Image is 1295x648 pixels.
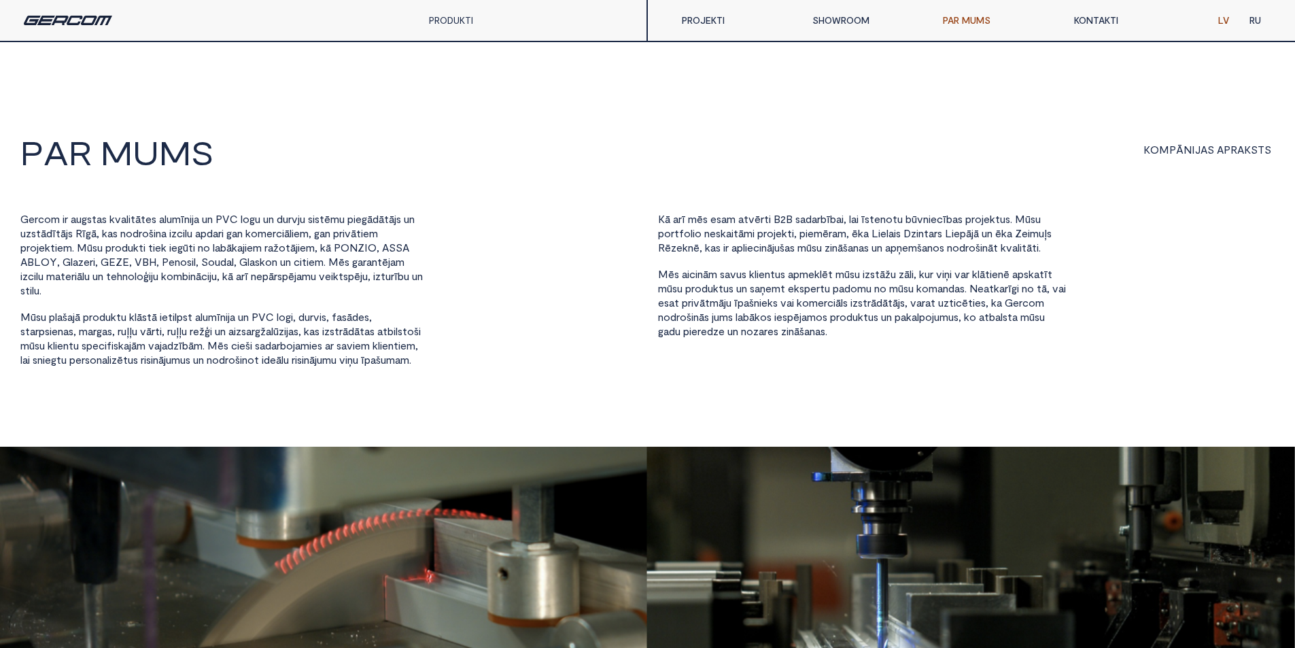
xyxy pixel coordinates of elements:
span: ā [665,213,670,225]
span: u [1000,213,1005,225]
span: M [101,136,133,169]
span: ū [1025,213,1031,225]
span: K [1244,143,1251,156]
span: a [232,227,237,239]
span: p [201,227,207,239]
span: z [26,227,31,239]
span: , [309,227,311,239]
span: d [373,213,379,225]
span: ē [852,227,858,239]
span: a [107,227,113,239]
span: a [721,213,727,225]
a: LV [1208,7,1239,34]
span: u [20,227,26,239]
span: e [880,227,886,239]
span: ā [351,227,356,239]
span: k [721,227,726,239]
span: Ā [1176,143,1184,156]
span: r [35,213,38,225]
span: t [131,213,135,225]
span: a [213,227,218,239]
a: PROJEKTI [672,7,802,34]
span: e [808,227,814,239]
span: i [952,227,954,239]
span: s [1005,213,1010,225]
span: V [222,213,230,225]
span: i [190,213,192,225]
span: N [1184,143,1192,156]
span: t [36,227,41,239]
span: . [1010,213,1012,225]
span: m [258,227,266,239]
span: i [792,227,794,239]
a: KONTAKTI [1064,7,1194,34]
span: k [245,227,251,239]
span: L [945,227,952,239]
span: j [982,213,984,225]
span: o [126,227,133,239]
span: A [1201,143,1207,156]
span: s [113,227,118,239]
span: t [995,213,1000,225]
span: t [320,213,324,225]
span: r [971,213,975,225]
span: p [658,227,664,239]
span: i [63,213,65,225]
span: n [120,227,126,239]
span: L [871,227,878,239]
span: i [343,227,345,239]
span: v [115,213,121,225]
span: S [191,136,214,169]
span: r [678,213,682,225]
span: 2 [780,213,786,225]
span: s [896,227,901,239]
span: a [194,213,199,225]
span: u [76,213,82,225]
span: t [356,227,361,239]
span: s [958,213,963,225]
span: ī [827,213,830,225]
span: ē [823,227,829,239]
span: a [320,227,325,239]
span: z [911,227,916,239]
span: o [664,227,671,239]
span: b [830,213,836,225]
span: z [171,227,177,239]
span: U [133,136,159,169]
span: a [195,227,201,239]
span: i [353,213,356,225]
span: s [937,227,942,239]
span: o [243,213,249,225]
span: i [842,213,844,225]
span: k [858,227,863,239]
span: e [710,213,716,225]
span: i [878,227,880,239]
span: t [893,213,897,225]
span: v [917,213,923,225]
span: r [763,227,767,239]
span: u [339,213,345,225]
span: p [960,227,966,239]
span: r [65,213,68,225]
span: i [916,227,918,239]
span: s [703,213,708,225]
span: v [748,213,755,225]
span: r [817,213,821,225]
span: k [990,213,995,225]
span: K [658,213,665,225]
span: s [308,213,313,225]
span: a [71,213,76,225]
span: e [776,227,782,239]
span: l [241,213,243,225]
span: R [1230,143,1237,156]
span: ā [738,227,744,239]
span: , [794,227,797,239]
span: a [800,213,806,225]
span: s [716,213,721,225]
span: a [726,227,731,239]
span: u [263,213,269,225]
span: a [836,213,842,225]
span: t [924,227,929,239]
span: a [738,213,744,225]
span: u [404,213,409,225]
